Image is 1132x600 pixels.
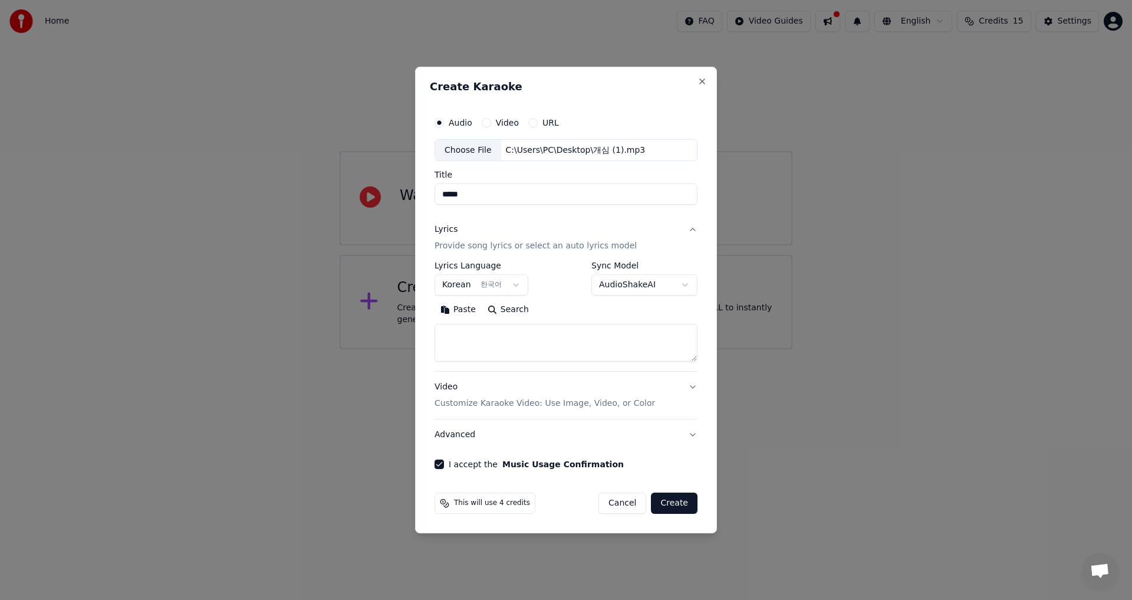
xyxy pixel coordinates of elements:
h2: Create Karaoke [430,81,702,92]
label: Video [496,119,519,127]
button: I accept the [502,460,624,468]
label: I accept the [449,460,624,468]
button: LyricsProvide song lyrics or select an auto lyrics model [435,215,697,262]
label: Lyrics Language [435,262,528,270]
label: Title [435,171,697,179]
button: Paste [435,301,482,320]
div: LyricsProvide song lyrics or select an auto lyrics model [435,262,697,372]
span: This will use 4 credits [454,499,530,508]
div: Video [435,382,655,410]
div: C:\Users\PC\Desktop\개심 (1).mp3 [501,145,650,156]
p: Customize Karaoke Video: Use Image, Video, or Color [435,398,655,409]
div: Choose File [435,140,501,161]
button: Search [482,301,535,320]
label: URL [542,119,559,127]
label: Audio [449,119,472,127]
button: Create [651,493,697,514]
button: Cancel [598,493,646,514]
button: Advanced [435,419,697,450]
label: Sync Model [591,262,697,270]
p: Provide song lyrics or select an auto lyrics model [435,241,637,253]
button: VideoCustomize Karaoke Video: Use Image, Video, or Color [435,372,697,419]
div: Lyrics [435,224,458,236]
